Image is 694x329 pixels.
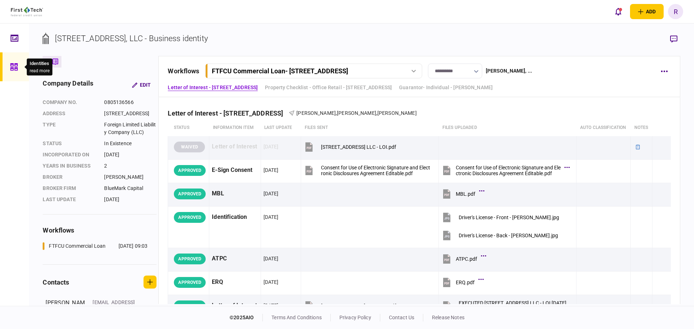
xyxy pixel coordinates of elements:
[30,60,50,67] div: Identities
[389,315,414,320] a: contact us
[611,4,626,19] button: open notifications list
[456,191,475,197] div: MBL.pdf
[55,33,207,44] div: [STREET_ADDRESS], LLC - Business identity
[301,120,439,136] th: files sent
[43,185,97,192] div: broker firm
[339,315,371,320] a: privacy policy
[264,143,279,150] div: [DATE]
[456,256,477,262] div: ATPC.pdf
[304,162,430,178] button: Consent for Use of Electronic Signature and Electronic Disclosures Agreement Editable.pdf
[271,315,322,320] a: terms and conditions
[304,139,396,155] button: 506 E 6th Street Del Rio TX LLC - LOI.pdf
[49,242,106,250] div: FTFCU Commercial Loan
[43,140,97,147] div: status
[168,66,199,76] div: workflows
[43,151,97,159] div: incorporated on
[126,78,157,91] button: Edit
[43,110,97,117] div: address
[441,227,558,243] button: Driver's License - Back - Jeremy Hamilton.jpg
[174,277,206,288] div: APPROVED
[93,299,140,314] div: [EMAIL_ADDRESS][DOMAIN_NAME]
[212,209,258,225] div: Identification
[43,242,147,250] a: FTFCU Commercial Loan[DATE] 09:03
[459,300,568,312] div: EXECUTED 506 E 6th Street Del Rio TX LLC - LOI 9.2.25.pdf
[668,4,683,19] button: R
[212,162,258,178] div: E-Sign Consent
[577,120,631,136] th: auto classification
[321,144,396,150] div: 506 E 6th Street Del Rio TX LLC - LOI.pdf
[630,4,664,19] button: open adding identity options
[104,110,157,117] div: [STREET_ADDRESS]
[43,277,69,287] div: contacts
[399,84,493,91] a: Guarantor- Individual - [PERSON_NAME]
[264,166,279,174] div: [DATE]
[212,274,258,290] div: ERQ
[459,233,558,238] div: Driver's License - Back - Jeremy Hamilton.jpg
[264,278,279,286] div: [DATE]
[174,300,206,311] div: APPROVED
[174,212,206,223] div: APPROVED
[30,68,50,73] button: read more
[205,64,422,78] button: FTFCU Commercial Loan- [STREET_ADDRESS]
[261,120,301,136] th: last update
[631,120,652,136] th: notes
[296,110,336,116] span: [PERSON_NAME]
[439,120,577,136] th: Files uploaded
[441,209,559,225] button: Driver's License - Front - Jeremy Hamilton.jpg
[43,173,97,181] div: Broker
[459,215,559,220] div: Driver's License - Front - Jeremy Hamilton.jpg
[441,298,568,314] button: EXECUTED 506 E 6th Street Del Rio TX LLC - LOI 9.2.25.pdf
[264,302,279,309] div: [DATE]
[264,190,279,197] div: [DATE]
[456,280,475,285] div: ERQ.pdf
[119,242,148,250] div: [DATE] 09:03
[174,189,206,199] div: APPROVED
[43,196,97,203] div: last update
[441,162,568,178] button: Consent for Use of Electronic Signature and Electronic Disclosures Agreement Editable.pdf
[104,173,157,181] div: [PERSON_NAME]
[264,255,279,262] div: [DATE]
[11,7,43,16] img: client company logo
[432,315,464,320] a: release notes
[104,196,157,203] div: [DATE]
[209,120,261,136] th: Information item
[441,251,484,267] button: ATPC.pdf
[43,225,157,235] div: workflows
[168,120,209,136] th: status
[104,140,157,147] div: In Existence
[43,121,97,136] div: Type
[212,251,258,267] div: ATPC
[441,186,483,202] button: MBL.pdf
[486,67,532,75] div: [PERSON_NAME] , ...
[104,151,157,159] div: [DATE]
[376,110,377,116] span: ,
[336,110,337,116] span: ,
[43,99,97,106] div: company no.
[104,99,157,106] div: 0805136566
[212,186,258,202] div: MBL
[264,213,279,221] div: [DATE]
[168,109,289,117] div: Letter of Interest - [STREET_ADDRESS]
[104,162,157,170] div: 2
[174,165,206,176] div: APPROVED
[304,298,396,314] button: 506 E 6th Street Del Rio TX LLC - LOI.pdf
[337,110,376,116] span: [PERSON_NAME]
[212,298,258,314] div: Letter of Interest
[168,84,258,91] a: Letter of Interest - [STREET_ADDRESS]
[104,185,157,192] div: BlueMark Capital
[377,110,417,116] span: [PERSON_NAME]
[174,142,205,152] div: WAIVED
[321,165,430,176] div: Consent for Use of Electronic Signature and Electronic Disclosures Agreement Editable.pdf
[212,67,348,75] div: FTFCU Commercial Loan - [STREET_ADDRESS]
[43,162,97,170] div: years in business
[104,121,157,136] div: Foreign Limited Liability Company (LLC)
[174,254,206,264] div: APPROVED
[456,165,561,176] div: Consent for Use of Electronic Signature and Electronic Disclosures Agreement Editable.pdf
[43,78,93,91] div: company details
[230,314,263,321] div: © 2025 AIO
[265,84,392,91] a: Property Checklist - Office Retail - [STREET_ADDRESS]
[212,139,258,155] div: Letter of Interest
[441,274,482,290] button: ERQ.pdf
[321,303,396,309] div: 506 E 6th Street Del Rio TX LLC - LOI.pdf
